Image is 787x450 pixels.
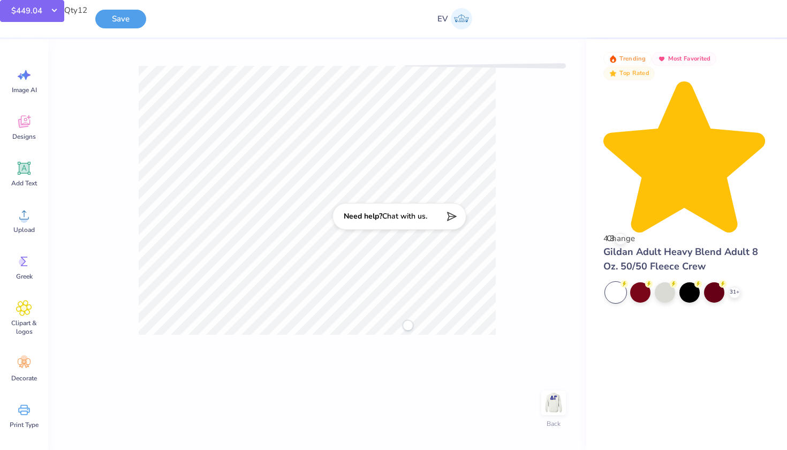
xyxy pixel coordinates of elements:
[609,55,617,63] img: Trending sort
[451,8,472,29] img: Emily Von Buttlar
[437,13,448,25] span: EV
[543,392,564,414] img: Back
[64,5,87,16] span: Qty 12
[11,179,37,187] span: Add Text
[547,419,561,429] div: Back
[433,8,477,29] a: EV
[403,320,413,331] div: Accessibility label
[11,5,42,16] span: $449.04
[10,421,39,429] span: Print Type
[16,272,33,281] span: Greek
[6,319,42,336] span: Clipart & logos
[619,70,649,76] span: Top Rated
[11,374,37,382] span: Decorate
[12,132,36,141] span: Designs
[619,56,646,62] span: Trending
[603,151,766,244] span: 4.8
[609,69,617,78] img: Top Rated sort
[729,287,740,298] div: 31+
[603,66,655,80] button: Badge Button
[603,52,652,66] button: Badge Button
[668,56,711,62] span: Most Favorited
[657,55,666,63] img: Most Favorited sort
[615,233,626,245] div: Change
[95,10,146,28] button: Save
[603,245,758,273] span: Gildan Adult Heavy Blend Adult 8 Oz. 50/50 Fleece Crew
[13,226,35,234] span: Upload
[652,52,716,66] button: Badge Button
[12,86,37,94] span: Image AI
